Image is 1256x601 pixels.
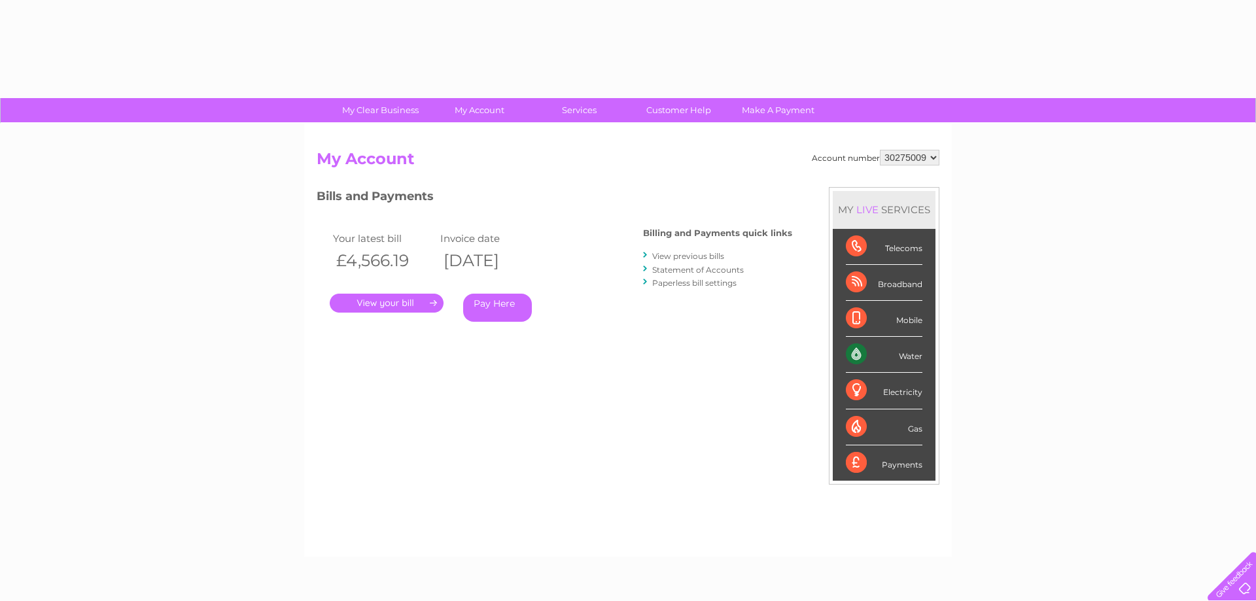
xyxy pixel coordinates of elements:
h4: Billing and Payments quick links [643,228,792,238]
div: Water [846,337,922,373]
th: £4,566.19 [330,247,437,274]
div: Broadband [846,265,922,301]
a: Make A Payment [724,98,832,122]
div: MY SERVICES [833,191,935,228]
td: Invoice date [437,230,544,247]
a: My Clear Business [326,98,434,122]
td: Your latest bill [330,230,437,247]
div: Account number [812,150,939,165]
div: Payments [846,445,922,481]
h3: Bills and Payments [317,187,792,210]
h2: My Account [317,150,939,175]
a: Paperless bill settings [652,278,737,288]
div: Electricity [846,373,922,409]
div: Gas [846,409,922,445]
a: My Account [426,98,534,122]
a: . [330,294,444,313]
div: LIVE [854,203,881,216]
a: Services [525,98,633,122]
th: [DATE] [437,247,544,274]
div: Mobile [846,301,922,337]
a: Pay Here [463,294,532,322]
a: Statement of Accounts [652,265,744,275]
div: Telecoms [846,229,922,265]
a: Customer Help [625,98,733,122]
a: View previous bills [652,251,724,261]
